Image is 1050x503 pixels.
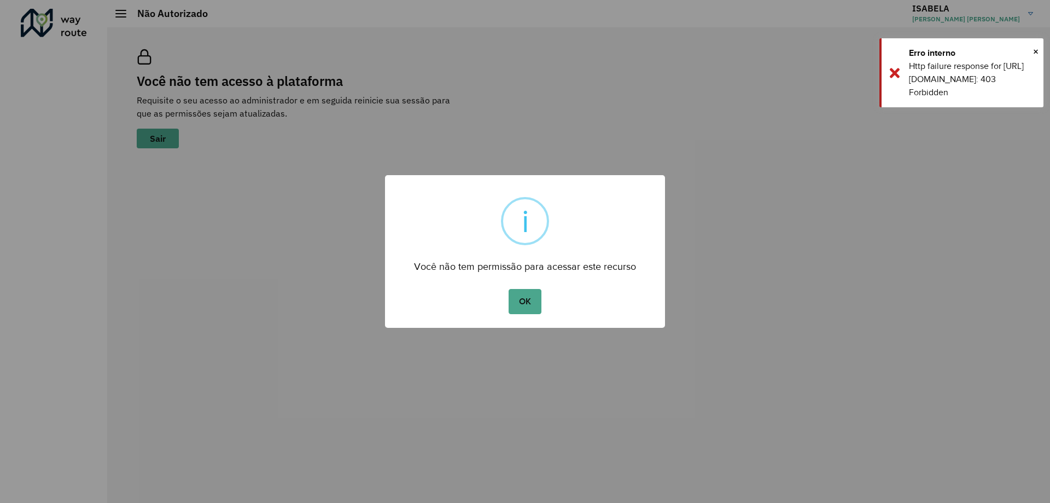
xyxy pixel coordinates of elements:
[1033,43,1039,60] span: ×
[522,199,529,243] div: i
[509,289,541,314] button: OK
[1033,43,1039,60] button: Close
[909,60,1035,99] div: Http failure response for [URL][DOMAIN_NAME]: 403 Forbidden
[909,47,1035,60] div: Erro interno
[385,251,665,275] div: Você não tem permissão para acessar este recurso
